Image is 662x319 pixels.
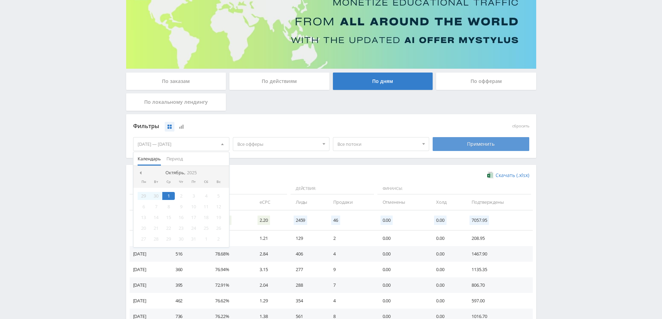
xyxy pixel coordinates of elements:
[253,293,289,309] td: 1.29
[208,277,253,293] td: 72.91%
[175,235,187,243] div: 30
[162,213,175,221] div: 15
[150,203,162,211] div: 7
[166,152,183,166] span: Период
[212,235,225,243] div: 2
[465,262,532,277] td: 1135.35
[212,224,225,232] div: 26
[212,213,225,221] div: 19
[253,262,289,277] td: 3.15
[289,230,326,246] td: 129
[253,246,289,262] td: 2.84
[133,137,229,151] div: [DATE] — [DATE]
[333,73,433,90] div: По дням
[150,192,162,200] div: 30
[162,180,175,184] div: Ср
[150,224,162,232] div: 21
[169,277,208,293] td: 395
[469,216,489,225] span: 7057.95
[126,73,226,90] div: По заказам
[331,216,340,225] span: 46
[162,224,175,232] div: 22
[326,262,375,277] td: 9
[130,183,287,195] span: Данные:
[200,235,212,243] div: 1
[133,121,430,132] div: Фильтры
[169,246,208,262] td: 516
[138,152,161,166] span: Календарь
[376,246,430,262] td: 0.00
[289,194,326,210] td: Лиды
[337,137,419,151] span: Все потоки
[229,73,329,90] div: По действиям
[138,180,150,184] div: Пн
[496,173,529,178] span: Скачать (.xlsx)
[212,203,225,211] div: 12
[175,224,187,232] div: 23
[130,246,169,262] td: [DATE]
[138,203,150,211] div: 6
[175,213,187,221] div: 16
[258,216,270,225] span: 2.20
[162,235,175,243] div: 29
[187,213,200,221] div: 17
[175,192,187,200] div: 2
[289,277,326,293] td: 288
[208,230,253,246] td: 75.00%
[130,262,169,277] td: [DATE]
[487,172,529,179] a: Скачать (.xlsx)
[289,293,326,309] td: 354
[163,170,199,176] div: Октябрь,
[289,262,326,277] td: 277
[150,235,162,243] div: 28
[326,194,375,210] td: Продажи
[289,246,326,262] td: 406
[200,203,212,211] div: 11
[212,192,225,200] div: 5
[130,210,169,230] td: Итого:
[326,277,375,293] td: 7
[376,194,430,210] td: Отменены
[436,73,536,90] div: По офферам
[208,293,253,309] td: 76.62%
[130,194,169,210] td: Дата
[212,180,225,184] div: Вс
[162,192,175,200] div: 1
[187,180,200,184] div: Пт
[187,192,200,200] div: 3
[429,194,465,210] td: Холд
[294,216,307,225] span: 2459
[200,192,212,200] div: 4
[138,224,150,232] div: 20
[376,293,430,309] td: 0.00
[138,235,150,243] div: 27
[465,194,532,210] td: Подтверждены
[187,203,200,211] div: 10
[187,224,200,232] div: 24
[150,180,162,184] div: Вт
[465,293,532,309] td: 597.00
[126,93,226,111] div: По локальному лендингу
[376,262,430,277] td: 0.00
[175,180,187,184] div: Чт
[429,277,465,293] td: 0.00
[138,213,150,221] div: 13
[208,246,253,262] td: 78.68%
[187,235,200,243] div: 31
[512,124,529,128] button: сбросить
[253,277,289,293] td: 2.04
[253,194,289,210] td: eCPC
[237,137,319,151] span: Все офферы
[429,262,465,277] td: 0.00
[169,293,208,309] td: 462
[433,137,529,151] div: Применить
[377,183,531,195] span: Финансы:
[130,293,169,309] td: [DATE]
[291,183,374,195] span: Действия:
[187,170,197,175] i: 2025
[200,180,212,184] div: Сб
[381,216,393,225] span: 0.00
[429,246,465,262] td: 0.00
[376,277,430,293] td: 0.00
[326,246,375,262] td: 4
